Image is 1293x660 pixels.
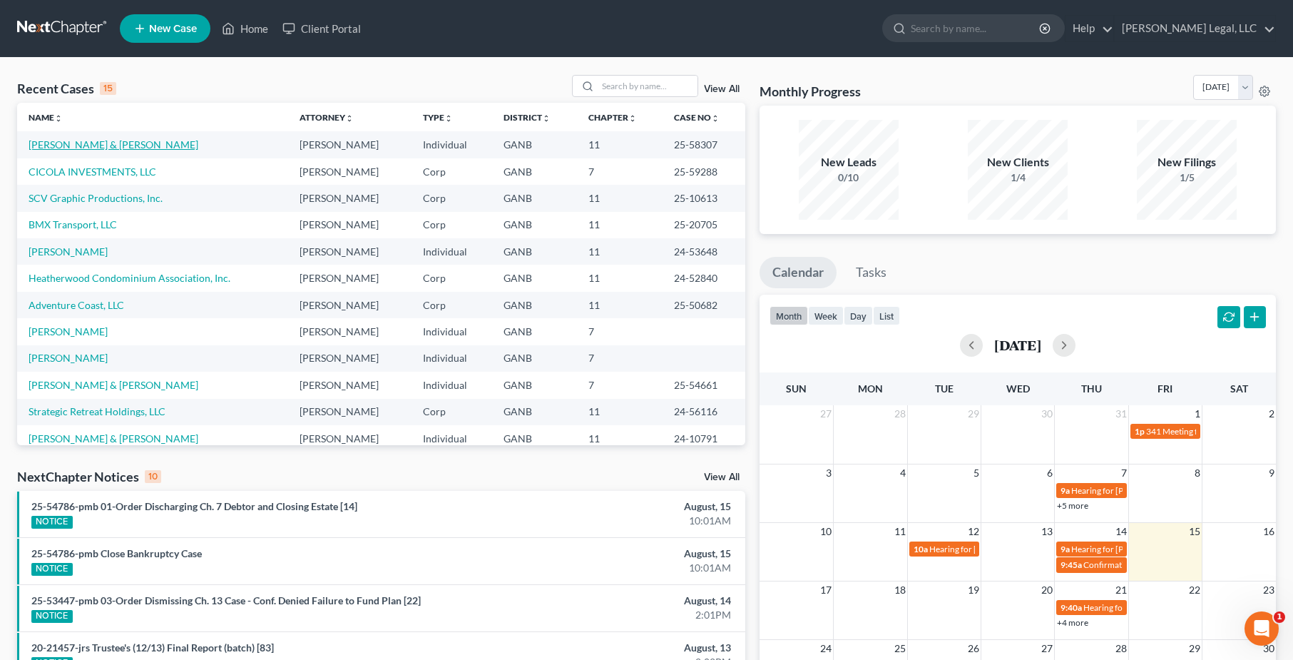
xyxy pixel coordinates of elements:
[663,425,745,452] td: 24-10791
[288,399,412,425] td: [PERSON_NAME]
[577,345,663,372] td: 7
[1262,582,1276,599] span: 23
[1061,602,1082,613] span: 9:40a
[873,306,900,325] button: list
[1262,640,1276,657] span: 30
[663,212,745,238] td: 25-20705
[577,238,663,265] td: 11
[663,238,745,265] td: 24-53648
[966,582,981,599] span: 19
[893,523,907,540] span: 11
[31,563,73,576] div: NOTICE
[492,158,576,185] td: GANB
[29,272,230,284] a: Heatherwood Condominium Association, Inc.
[492,185,576,211] td: GANB
[577,292,663,318] td: 11
[799,154,899,171] div: New Leads
[412,399,492,425] td: Corp
[1137,171,1237,185] div: 1/5
[1245,611,1279,646] iframe: Intercom live chat
[145,470,161,483] div: 10
[492,372,576,398] td: GANB
[31,547,202,559] a: 25-54786-pmb Close Bankruptcy Case
[17,468,161,485] div: NextChapter Notices
[492,238,576,265] td: GANB
[663,185,745,211] td: 25-10613
[288,372,412,398] td: [PERSON_NAME]
[899,464,907,482] span: 4
[911,15,1041,41] input: Search by name...
[508,594,732,608] div: August, 14
[935,382,954,395] span: Tue
[994,337,1041,352] h2: [DATE]
[508,561,732,575] div: 10:01AM
[1061,544,1070,554] span: 9a
[288,131,412,158] td: [PERSON_NAME]
[29,352,108,364] a: [PERSON_NAME]
[492,425,576,452] td: GANB
[674,112,720,123] a: Case Nounfold_more
[288,345,412,372] td: [PERSON_NAME]
[1187,523,1202,540] span: 15
[412,158,492,185] td: Corp
[288,292,412,318] td: [PERSON_NAME]
[786,382,807,395] span: Sun
[1262,523,1276,540] span: 16
[54,114,63,123] i: unfold_more
[1046,464,1054,482] span: 6
[577,318,663,345] td: 7
[275,16,368,41] a: Client Portal
[914,544,928,554] span: 10a
[663,265,745,291] td: 24-52840
[1040,640,1054,657] span: 27
[508,641,732,655] div: August, 13
[819,405,833,422] span: 27
[1115,16,1275,41] a: [PERSON_NAME] Legal, LLC
[288,265,412,291] td: [PERSON_NAME]
[819,523,833,540] span: 10
[577,265,663,291] td: 11
[300,112,354,123] a: Attorneyunfold_more
[1193,405,1202,422] span: 1
[149,24,197,34] span: New Case
[492,265,576,291] td: GANB
[444,114,453,123] i: unfold_more
[1006,382,1030,395] span: Wed
[29,325,108,337] a: [PERSON_NAME]
[215,16,275,41] a: Home
[288,238,412,265] td: [PERSON_NAME]
[1137,154,1237,171] div: New Filings
[844,306,873,325] button: day
[966,405,981,422] span: 29
[31,516,73,529] div: NOTICE
[1040,405,1054,422] span: 30
[1061,559,1082,570] span: 9:45a
[966,523,981,540] span: 12
[29,432,198,445] a: [PERSON_NAME] & [PERSON_NAME]
[412,425,492,452] td: Individual
[893,582,907,599] span: 18
[808,306,844,325] button: week
[412,372,492,398] td: Individual
[31,594,421,606] a: 25-53447-pmb 03-Order Dismissing Ch. 13 Case - Conf. Denied Failure to Fund Plan [22]
[31,641,274,654] a: 20-21457-jrs Trustee's (12/13) Final Report (batch) [83]
[1071,485,1251,496] span: Hearing for [PERSON_NAME] [PERSON_NAME]
[29,138,198,151] a: [PERSON_NAME] & [PERSON_NAME]
[1267,464,1276,482] span: 9
[628,114,637,123] i: unfold_more
[412,185,492,211] td: Corp
[577,131,663,158] td: 11
[492,318,576,345] td: GANB
[29,192,163,204] a: SCV Graphic Productions, Inc.
[542,114,551,123] i: unfold_more
[1157,382,1172,395] span: Fri
[1230,382,1248,395] span: Sat
[492,292,576,318] td: GANB
[966,640,981,657] span: 26
[1061,485,1070,496] span: 9a
[1071,544,1251,554] span: Hearing for [PERSON_NAME] [PERSON_NAME]
[843,257,899,288] a: Tasks
[508,608,732,622] div: 2:01PM
[1057,500,1088,511] a: +5 more
[1114,640,1128,657] span: 28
